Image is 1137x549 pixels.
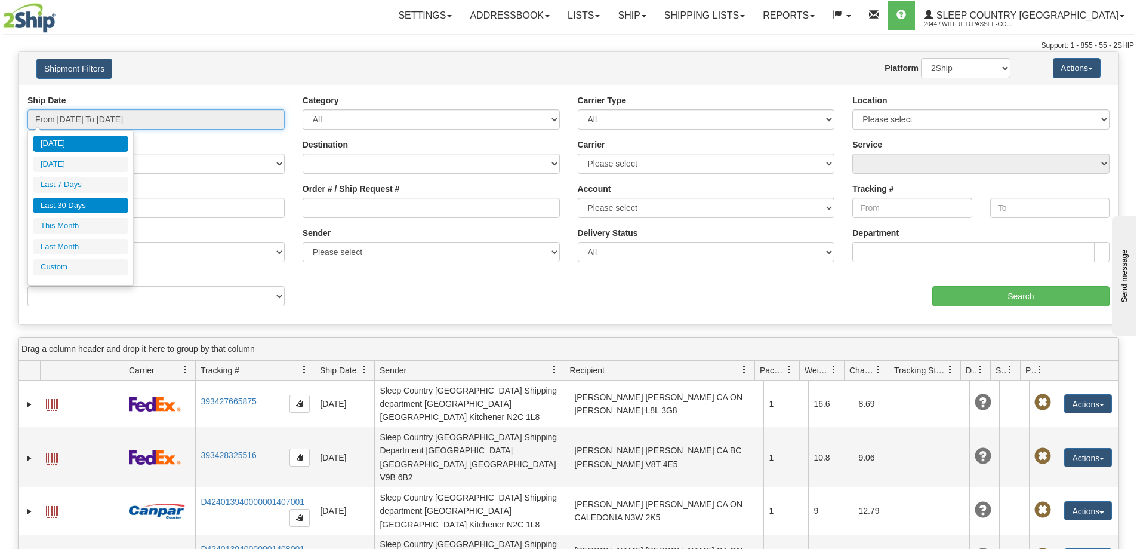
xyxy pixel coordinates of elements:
[975,394,991,411] span: Unknown
[129,397,181,412] img: 2 - FedEx Express®
[570,364,605,376] span: Recipient
[3,3,56,33] img: logo2044.jpg
[303,94,339,106] label: Category
[1064,501,1112,520] button: Actions
[320,364,356,376] span: Ship Date
[23,398,35,410] a: Expand
[1064,448,1112,467] button: Actions
[129,364,155,376] span: Carrier
[289,395,310,413] button: Copy to clipboard
[374,381,569,427] td: Sleep Country [GEOGRAPHIC_DATA] Shipping department [GEOGRAPHIC_DATA] [GEOGRAPHIC_DATA] Kitchener...
[1034,448,1051,465] span: Pickup Not Assigned
[808,381,853,427] td: 16.6
[315,427,374,487] td: [DATE]
[852,183,893,195] label: Tracking #
[201,364,239,376] span: Tracking #
[655,1,754,30] a: Shipping lists
[389,1,461,30] a: Settings
[808,427,853,487] td: 10.8
[33,239,128,255] li: Last Month
[734,360,754,380] a: Recipient filter column settings
[315,487,374,534] td: [DATE]
[924,19,1013,30] span: 2044 / Wilfried.Passee-Coutrin
[578,183,611,195] label: Account
[569,381,763,427] td: [PERSON_NAME] [PERSON_NAME] CA ON [PERSON_NAME] L8L 3G8
[33,259,128,275] li: Custom
[374,487,569,534] td: Sleep Country [GEOGRAPHIC_DATA] Shipping department [GEOGRAPHIC_DATA] [GEOGRAPHIC_DATA] Kitchener...
[46,394,58,413] a: Label
[201,497,304,507] a: D424013940000001407001
[3,41,1134,51] div: Support: 1 - 855 - 55 - 2SHIP
[853,381,898,427] td: 8.69
[852,198,972,218] input: From
[578,227,638,239] label: Delivery Status
[303,183,400,195] label: Order # / Ship Request #
[289,509,310,527] button: Copy to clipboard
[1034,394,1051,411] span: Pickup Not Assigned
[569,487,763,534] td: [PERSON_NAME] [PERSON_NAME] CA ON CALEDONIA N3W 2K5
[940,360,960,380] a: Tracking Status filter column settings
[33,177,128,193] li: Last 7 Days
[852,227,899,239] label: Department
[932,286,1110,306] input: Search
[303,227,331,239] label: Sender
[853,487,898,534] td: 12.79
[760,364,785,376] span: Packages
[754,1,824,30] a: Reports
[578,94,626,106] label: Carrier Type
[289,449,310,467] button: Copy to clipboard
[175,360,195,380] a: Carrier filter column settings
[1030,360,1050,380] a: Pickup Status filter column settings
[19,338,1118,361] div: grid grouping header
[33,136,128,152] li: [DATE]
[808,487,853,534] td: 9
[46,447,58,467] a: Label
[885,62,919,74] label: Platform
[763,427,808,487] td: 1
[852,94,887,106] label: Location
[9,10,110,19] div: Send message
[374,427,569,487] td: Sleep Country [GEOGRAPHIC_DATA] Shipping Department [GEOGRAPHIC_DATA] [GEOGRAPHIC_DATA] [GEOGRAPH...
[201,450,256,460] a: 393428325516
[915,1,1133,30] a: Sleep Country [GEOGRAPHIC_DATA] 2044 / Wilfried.Passee-Coutrin
[578,139,605,151] label: Carrier
[975,448,991,465] span: Unknown
[609,1,655,30] a: Ship
[1053,58,1101,78] button: Actions
[23,505,35,517] a: Expand
[294,360,315,380] a: Tracking # filter column settings
[970,360,990,380] a: Delivery Status filter column settings
[33,198,128,214] li: Last 30 Days
[461,1,559,30] a: Addressbook
[1110,213,1136,335] iframe: chat widget
[36,59,112,79] button: Shipment Filters
[933,10,1118,20] span: Sleep Country [GEOGRAPHIC_DATA]
[763,487,808,534] td: 1
[1025,364,1036,376] span: Pickup Status
[779,360,799,380] a: Packages filter column settings
[996,364,1006,376] span: Shipment Issues
[201,397,256,406] a: 393427665875
[1034,502,1051,519] span: Pickup Not Assigned
[1064,394,1112,413] button: Actions
[868,360,889,380] a: Charge filter column settings
[23,452,35,464] a: Expand
[559,1,609,30] a: Lists
[129,504,185,519] img: 14 - Canpar
[354,360,374,380] a: Ship Date filter column settings
[46,501,58,520] a: Label
[966,364,976,376] span: Delivery Status
[129,450,181,465] img: 2 - FedEx Express®
[852,139,882,151] label: Service
[975,502,991,519] span: Unknown
[853,427,898,487] td: 9.06
[1000,360,1020,380] a: Shipment Issues filter column settings
[824,360,844,380] a: Weight filter column settings
[569,427,763,487] td: [PERSON_NAME] [PERSON_NAME] CA BC [PERSON_NAME] V8T 4E5
[33,157,128,173] li: [DATE]
[990,198,1110,218] input: To
[33,218,128,234] li: This Month
[315,381,374,427] td: [DATE]
[544,360,565,380] a: Sender filter column settings
[849,364,874,376] span: Charge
